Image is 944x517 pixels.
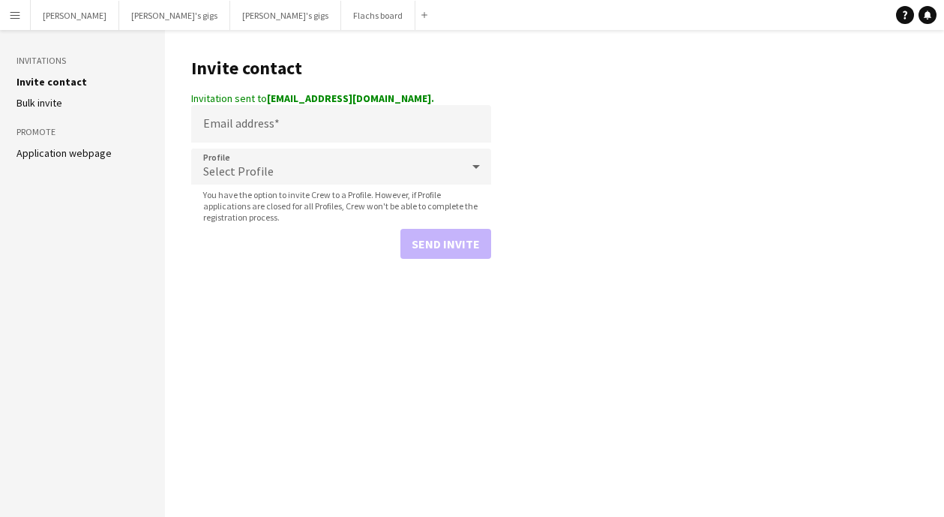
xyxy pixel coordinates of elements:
button: [PERSON_NAME] [31,1,119,30]
a: Invite contact [16,75,87,89]
a: Application webpage [16,146,112,160]
div: Invitation sent to [191,92,491,105]
button: [PERSON_NAME]'s gigs [119,1,230,30]
span: Select Profile [203,164,274,179]
a: Bulk invite [16,96,62,110]
strong: [EMAIL_ADDRESS][DOMAIN_NAME]. [267,92,434,105]
h1: Invite contact [191,57,491,80]
h3: Promote [16,125,148,139]
h3: Invitations [16,54,148,68]
span: You have the option to invite Crew to a Profile. However, if Profile applications are closed for ... [191,189,491,223]
button: Flachs board [341,1,415,30]
button: [PERSON_NAME]'s gigs [230,1,341,30]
